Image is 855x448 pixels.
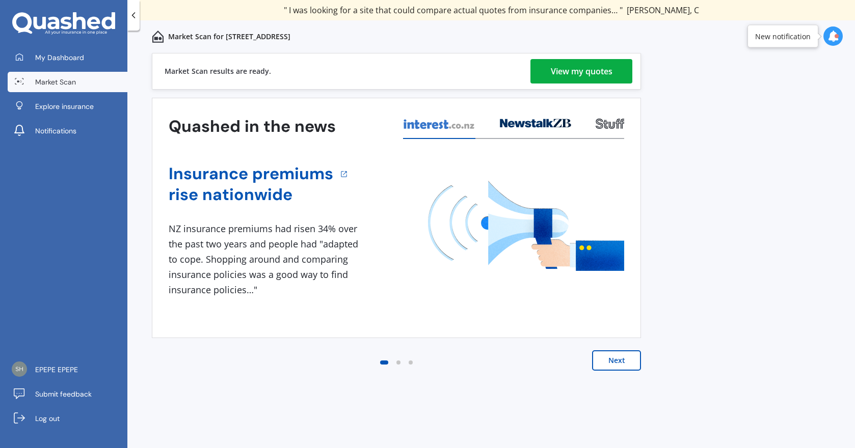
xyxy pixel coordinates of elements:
span: Market Scan [35,77,76,87]
a: Explore insurance [8,96,127,117]
a: EPEPE EPEPE [8,359,127,380]
div: New notification [755,31,811,41]
span: Submit feedback [35,389,92,399]
img: media image [428,181,624,271]
span: Notifications [35,126,76,136]
span: Explore insurance [35,101,94,111]
button: Next [592,350,641,371]
span: Log out [35,413,60,424]
a: My Dashboard [8,47,127,68]
span: My Dashboard [35,52,84,63]
a: Log out [8,408,127,429]
a: View my quotes [530,59,632,83]
p: Market Scan for [STREET_ADDRESS] [168,32,290,42]
a: Insurance premiums [169,163,333,184]
h3: Quashed in the news [169,116,336,137]
div: Market Scan results are ready. [165,53,271,89]
img: e6510690a657f1c52e548cfc2b247318 [12,361,27,377]
img: home-and-contents.b802091223b8502ef2dd.svg [152,31,164,43]
span: EPEPE EPEPE [35,365,78,375]
a: rise nationwide [169,184,333,205]
a: Market Scan [8,72,127,92]
a: Submit feedback [8,384,127,404]
a: Notifications [8,121,127,141]
div: View my quotes [551,59,612,83]
div: NZ insurance premiums had risen 34% over the past two years and people had "adapted to cope. Shop... [169,221,362,297]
